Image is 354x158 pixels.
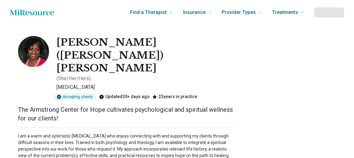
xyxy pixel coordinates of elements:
[152,93,197,100] div: 23 years in practice
[222,8,256,17] span: Provider Types
[18,36,49,67] img: Tonya Armstrong, Psychologist
[183,8,206,17] span: Insurance
[272,8,298,17] span: Treatments
[54,93,97,100] div: Accepting clients
[57,84,235,91] p: [MEDICAL_DATA]
[130,8,167,17] span: Find a Therapist
[18,105,235,123] p: The Armstrong Center for Hope cultivates psychological and spiritual wellness for our clients!
[57,36,235,75] h1: [PERSON_NAME] ([PERSON_NAME]) [PERSON_NAME]
[10,6,54,19] a: Home page
[57,75,91,82] p: ( She/Her/Hers )
[99,93,150,100] div: Updated 30+ days ago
